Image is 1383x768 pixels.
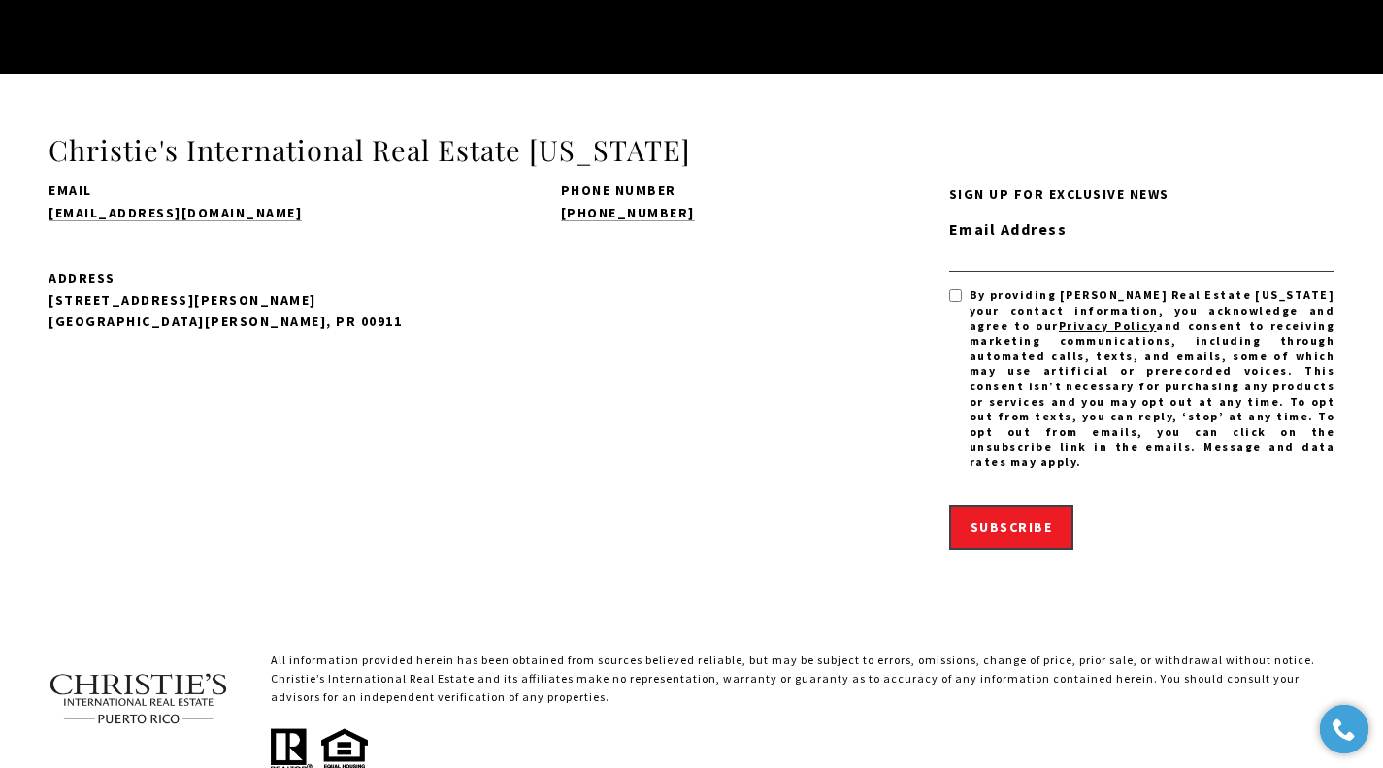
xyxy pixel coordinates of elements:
[49,267,437,288] p: Address
[49,651,229,748] img: Christie's International Real Estate text transparent background
[271,651,1334,725] p: All information provided herein has been obtained from sources believed reliable, but may be subj...
[49,204,302,221] a: send an email to admin@cirepr.com
[1059,318,1157,333] a: Privacy Policy - open in a new tab
[561,184,949,197] p: Phone Number
[49,132,1334,169] h3: Christie's International Real Estate [US_STATE]
[971,518,1053,536] span: Subscribe
[949,505,1074,550] button: Subscribe
[949,289,962,302] input: By providing Christie's Real Estate Puerto Rico your contact information, you acknowledge and agr...
[949,217,1335,243] label: Email Address
[561,204,695,221] a: call (939) 337-3000
[49,184,437,197] p: Email
[970,287,1334,469] span: By providing [PERSON_NAME] Real Estate [US_STATE] your contact information, you acknowledge and a...
[49,313,402,330] span: [GEOGRAPHIC_DATA][PERSON_NAME], PR 00911
[949,184,1335,205] p: Sign up for exclusive news
[49,289,437,311] div: [STREET_ADDRESS][PERSON_NAME]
